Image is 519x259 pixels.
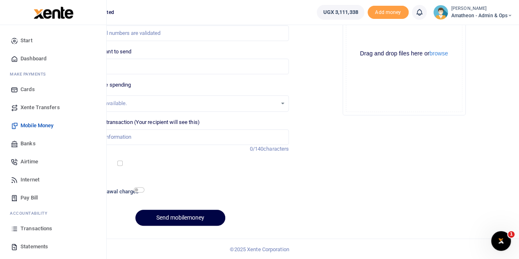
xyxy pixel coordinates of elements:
[7,238,100,256] a: Statements
[78,99,277,108] div: No options available.
[451,12,512,19] span: Amatheon - Admin & Ops
[21,225,52,233] span: Transactions
[263,146,289,152] span: characters
[323,8,358,16] span: UGX 3,111,338
[7,68,100,80] li: M
[7,117,100,135] a: Mobile Money
[14,71,46,77] span: ake Payments
[430,50,448,56] button: browse
[7,220,100,238] a: Transactions
[368,9,409,15] a: Add money
[72,59,289,74] input: UGX
[250,146,264,152] span: 0/140
[21,158,38,166] span: Airtime
[72,129,289,145] input: Enter extra information
[317,5,364,20] a: UGX 3,111,338
[7,189,100,207] a: Pay Bill
[491,231,511,251] iframe: Intercom live chat
[34,7,73,19] img: logo-large
[72,25,289,41] input: MTN & Airtel numbers are validated
[21,55,46,63] span: Dashboard
[7,153,100,171] a: Airtime
[313,5,367,20] li: Wallet ballance
[7,135,100,153] a: Banks
[16,210,47,216] span: countability
[33,9,73,15] a: logo-small logo-large logo-large
[433,5,448,20] img: profile-user
[433,5,512,20] a: profile-user [PERSON_NAME] Amatheon - Admin & Ops
[21,103,60,112] span: Xente Transfers
[21,243,48,251] span: Statements
[21,85,35,94] span: Cards
[7,32,100,50] a: Start
[7,171,100,189] a: Internet
[72,118,200,126] label: Memo for this transaction (Your recipient will see this)
[21,140,36,148] span: Banks
[7,207,100,220] li: Ac
[451,5,512,12] small: [PERSON_NAME]
[21,194,38,202] span: Pay Bill
[21,121,53,130] span: Mobile Money
[7,80,100,99] a: Cards
[368,6,409,19] span: Add money
[135,210,225,226] button: Send mobilemoney
[21,37,32,45] span: Start
[21,176,39,184] span: Internet
[508,231,514,238] span: 1
[7,50,100,68] a: Dashboard
[7,99,100,117] a: Xente Transfers
[368,6,409,19] li: Toup your wallet
[346,50,462,57] div: Drag and drop files here or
